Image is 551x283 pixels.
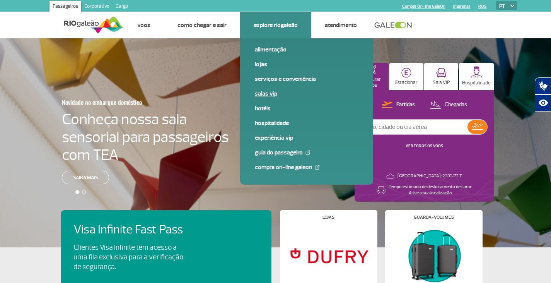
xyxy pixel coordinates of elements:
[322,215,334,220] h4: Lojas
[471,66,483,78] img: hospitality.svg
[428,100,469,110] button: Chegadas
[255,134,358,142] a: Experiência VIP
[535,77,551,111] div: Plugin de acessibilidade da Hand Talk.
[255,148,358,157] a: Guia do Passageiro
[315,165,319,170] img: External Link Icon
[255,119,358,127] a: Hospitalidade
[406,143,443,148] a: VER TODOS OS VOOS
[62,110,229,164] h4: Conheça nossa sala sensorial para passageiros com TEA
[62,94,191,110] h3: Novidade no embarque doméstico
[113,1,131,13] a: Cargo
[395,80,418,86] p: Estacionar
[535,94,551,111] button: Abrir recursos assistivos.
[73,223,196,237] h4: Visa Infinite Fast Pass
[535,77,551,94] button: Abrir tradutor de língua de sinais.
[81,1,113,13] a: Corporativo
[177,21,227,29] a: Como chegar e sair
[401,68,411,78] img: carParkingHome.svg
[73,223,259,272] a: Visa Infinite Fast PassClientes Visa Infinite têm acesso a uma fila exclusiva para a verificação ...
[255,104,358,113] a: Hotéis
[436,68,447,78] img: vipRoom.svg
[389,184,472,196] p: Tempo estimado de deslocamento de carro: Ative a sua localização
[325,21,357,29] a: Atendimento
[403,143,445,149] button: VER TODOS OS VOOS
[73,243,183,272] p: Clientes Visa Infinite têm acesso a uma fila exclusiva para a verificação de segurança.
[459,63,494,90] button: Hospitalidade
[379,100,417,110] button: Partidas
[389,63,423,90] button: Estacionar
[62,171,109,184] a: Saiba mais
[445,101,467,108] p: Chegadas
[414,215,454,220] h4: Guarda-volumes
[433,80,450,86] p: Sala VIP
[462,80,491,86] p: Hospitalidade
[137,21,150,29] a: Voos
[361,120,467,134] input: Voo, cidade ou cia aérea
[397,173,462,179] p: [GEOGRAPHIC_DATA]: 23°C/73°F
[424,63,458,90] button: Sala VIP
[453,4,471,9] a: Imprensa
[396,101,415,108] p: Partidas
[255,89,358,98] a: Salas VIP
[49,1,81,13] a: Passageiros
[254,21,298,29] a: Explore RIOgaleão
[255,75,358,83] a: Serviços e Conveniência
[255,60,358,69] a: Lojas
[402,4,445,9] a: Compra On-line GaleOn
[305,150,310,155] img: External Link Icon
[255,163,358,172] a: Compra On-line GaleOn
[478,4,487,9] a: RQS
[255,45,358,54] a: Alimentação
